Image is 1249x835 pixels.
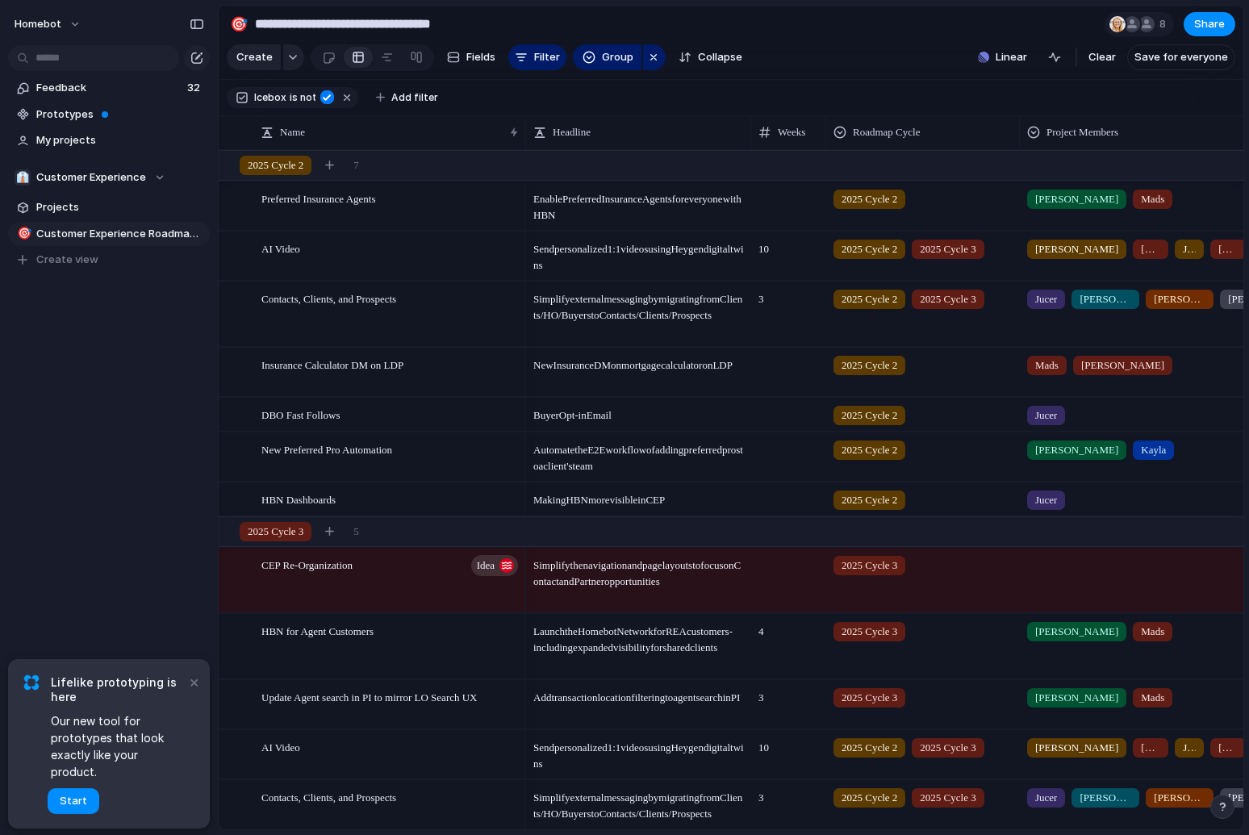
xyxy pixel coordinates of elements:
span: Mads [1141,191,1164,207]
span: Project Members [1046,124,1118,140]
span: 3 [752,282,825,307]
span: Projects [36,199,204,215]
span: 2025 Cycle 3 [842,690,897,706]
span: 3 [752,781,825,806]
span: CEP Re-Organization [261,555,353,574]
span: 2025 Cycle 2 [842,357,897,374]
span: Jucer [1035,790,1057,806]
span: Launch the Homebot Network for REA customers-including expanded visibility for shared clients [527,615,750,656]
span: 10 [752,731,825,756]
span: Automate the E2E workflow of adding preferred pros to a client's team [527,433,750,474]
span: AI Video [261,737,300,756]
span: 32 [187,80,203,96]
button: Linear [971,45,1034,69]
div: 🎯 [230,13,248,35]
span: Clear [1088,49,1116,65]
span: 2025 Cycle 2 [842,740,897,756]
span: Create view [36,252,98,268]
span: Send personalized 1:1 videos using Heygen digital twins [527,232,750,273]
button: Clear [1082,44,1122,70]
span: 2025 Cycle 3 [920,291,975,307]
button: Group [573,44,641,70]
span: not [298,90,315,105]
span: Idea [477,554,495,577]
button: Filter [508,44,566,70]
span: Lifelike prototyping is here [51,675,186,704]
button: Start [48,788,99,814]
span: New Preferred Pro Automation [261,440,392,458]
a: My projects [8,128,210,152]
span: Linear [996,49,1027,65]
span: HBN Dashboards [261,490,336,508]
button: Share [1184,12,1235,36]
span: Jucer [1035,407,1057,424]
span: New Insurance DM on mortgage calculator on LDP [527,349,750,374]
span: 2025 Cycle 2 [248,157,303,173]
span: Juanca [1183,241,1196,257]
span: 2025 Cycle 3 [920,790,975,806]
button: Create [227,44,281,70]
button: Create view [8,248,210,272]
span: DBO Fast Follows [261,405,340,424]
span: Simplify external messaging by migrating from Clients/HO/Buyers to Contacts/Clients/Prospects [527,781,750,822]
span: AI Video [261,239,300,257]
button: Save for everyone [1127,44,1235,70]
span: Homebot [15,16,61,32]
span: 10 [752,232,825,257]
span: Feedback [36,80,182,96]
span: Kayla [1141,442,1166,458]
span: My projects [36,132,204,148]
span: 2025 Cycle 2 [842,191,897,207]
span: [PERSON_NAME] [1218,740,1238,756]
span: Share [1194,16,1225,32]
span: Weeks [778,124,805,140]
span: [PERSON_NAME] [1035,740,1118,756]
span: 5 [353,524,359,540]
button: isnot [286,89,319,106]
span: [PERSON_NAME] [1035,241,1118,257]
span: Simplify the navigation and page layouts to focus on Contact and Partner opportunities [527,549,750,590]
span: Customer Experience [36,169,146,186]
span: 2025 Cycle 3 [842,624,897,640]
span: Making HBN more visible in CEP [527,483,750,508]
div: 🎯 [17,224,28,243]
span: Save for everyone [1134,49,1228,65]
span: 8 [1159,16,1171,32]
span: [PERSON_NAME] [1080,790,1131,806]
a: Projects [8,195,210,219]
span: Contacts, Clients, and Prospects [261,289,396,307]
span: Prototypes [36,106,204,123]
span: Collapse [698,49,742,65]
span: Contacts, Clients, and Prospects [261,787,396,806]
span: 4 [752,615,825,640]
button: 👔Customer Experience [8,165,210,190]
a: 🎯Customer Experience Roadmap Planning [8,222,210,246]
button: Collapse [672,44,749,70]
span: Group [602,49,633,65]
span: Filter [534,49,560,65]
a: Prototypes [8,102,210,127]
span: 2025 Cycle 2 [842,790,897,806]
span: 2025 Cycle 2 [842,492,897,508]
span: Enable Preferred Insurance Agents for everyone with HBN [527,182,750,223]
span: Mads [1035,357,1059,374]
span: 2025 Cycle 2 [842,241,897,257]
span: [PERSON_NAME] [1154,291,1205,307]
span: [PERSON_NAME] [1035,624,1118,640]
span: Customer Experience Roadmap Planning [36,226,204,242]
span: Icebox [254,90,286,105]
button: 🎯 [226,11,252,37]
button: 🎯 [15,226,31,242]
span: HBN for Agent Customers [261,621,374,640]
button: Homebot [7,11,90,37]
span: Jucer [1035,291,1057,307]
span: Name [280,124,305,140]
span: [PERSON_NAME] [1080,291,1131,307]
span: [PERSON_NAME] [1035,191,1118,207]
span: [PERSON_NAME] [1141,740,1160,756]
span: Simplify external messaging by migrating from Clients/HO/Buyers to Contacts/Clients/Prospects [527,282,750,324]
span: Jucer [1035,492,1057,508]
span: 2025 Cycle 3 [842,557,897,574]
span: Preferred Insurance Agents [261,189,376,207]
span: Insurance Calculator DM on LDP [261,355,403,374]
